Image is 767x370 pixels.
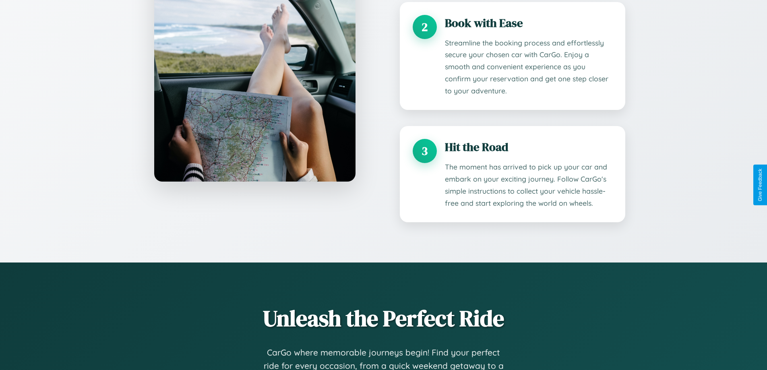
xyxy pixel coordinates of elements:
[142,303,625,334] h2: Unleash the Perfect Ride
[413,15,437,39] div: 2
[445,139,612,155] h3: Hit the Road
[445,15,612,31] h3: Book with Ease
[445,161,612,209] p: The moment has arrived to pick up your car and embark on your exciting journey. Follow CarGo's si...
[757,169,763,201] div: Give Feedback
[413,139,437,163] div: 3
[445,37,612,97] p: Streamline the booking process and effortlessly secure your chosen car with CarGo. Enjoy a smooth...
